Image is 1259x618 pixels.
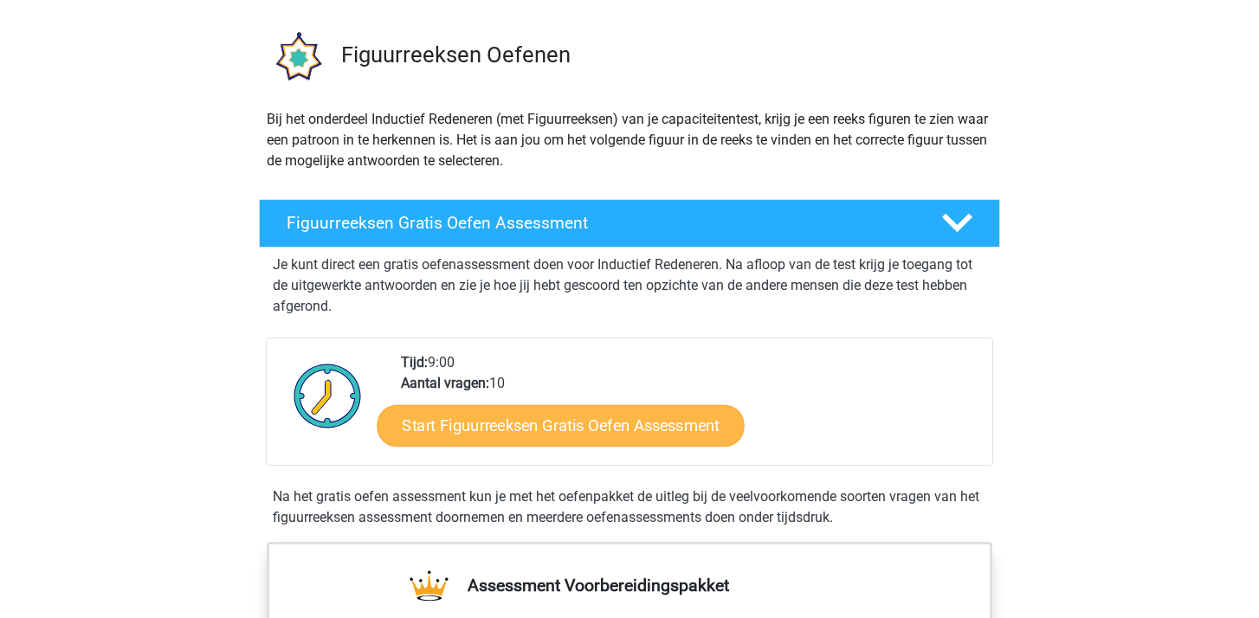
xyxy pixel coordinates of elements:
h4: Figuurreeksen Gratis Oefen Assessment [287,213,914,233]
h3: Figuurreeksen Oefenen [341,42,986,68]
b: Aantal vragen: [401,375,489,391]
img: figuurreeksen [260,21,333,94]
b: Tijd: [401,354,428,370]
p: Je kunt direct een gratis oefenassessment doen voor Inductief Redeneren. Na afloop van de test kr... [273,254,986,317]
img: Klok [284,352,371,439]
a: Figuurreeksen Gratis Oefen Assessment [252,199,1007,248]
div: Na het gratis oefen assessment kun je met het oefenpakket de uitleg bij de veelvoorkomende soorte... [266,486,993,528]
div: 9:00 10 [388,352,991,465]
a: Start Figuurreeksen Gratis Oefen Assessment [378,404,745,446]
p: Bij het onderdeel Inductief Redeneren (met Figuurreeksen) van je capaciteitentest, krijg je een r... [267,109,992,171]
